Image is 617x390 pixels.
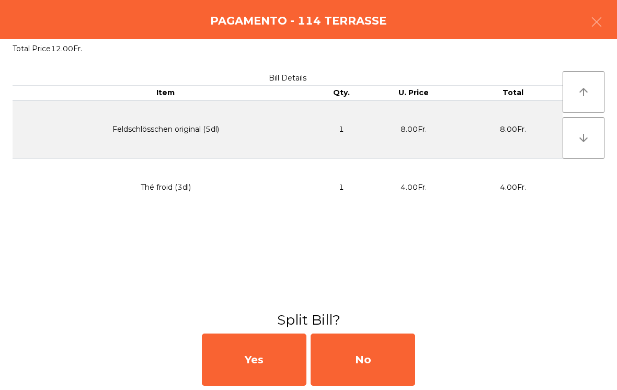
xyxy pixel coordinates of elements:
[364,158,463,216] td: 4.00Fr.
[563,117,604,159] button: arrow_downward
[13,86,318,100] th: Item
[202,334,306,386] div: Yes
[13,158,318,216] td: Thé froid (3dl)
[577,86,590,98] i: arrow_upward
[318,86,364,100] th: Qty.
[51,44,82,53] span: 12.00Fr.
[563,71,604,113] button: arrow_upward
[13,44,51,53] span: Total Price
[318,100,364,159] td: 1
[577,132,590,144] i: arrow_downward
[13,100,318,159] td: Feldschlösschen original (5dl)
[463,100,563,159] td: 8.00Fr.
[318,158,364,216] td: 1
[210,13,386,29] h4: Pagamento - 114 TERRASSE
[311,334,415,386] div: No
[463,86,563,100] th: Total
[463,158,563,216] td: 4.00Fr.
[8,311,609,329] h3: Split Bill?
[364,100,463,159] td: 8.00Fr.
[269,73,306,83] span: Bill Details
[364,86,463,100] th: U. Price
